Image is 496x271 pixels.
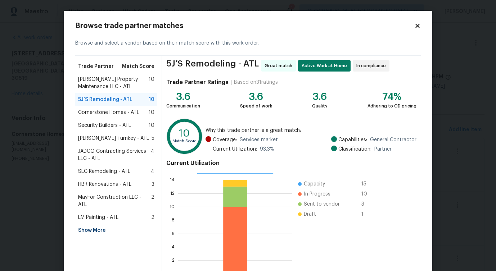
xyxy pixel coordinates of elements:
[78,148,151,162] span: JADCO Contracting Services LLC - ATL
[304,201,340,208] span: Sent to vendor
[75,31,421,56] div: Browse and select a vendor based on their match score with this work order.
[240,102,272,110] div: Speed of work
[361,211,373,218] span: 1
[78,63,114,70] span: Trade Partner
[206,127,416,134] span: Why this trade partner is a great match:
[240,93,272,100] div: 3.6
[78,96,132,103] span: 5J’S Remodeling - ATL
[170,205,175,209] text: 10
[166,160,416,167] h4: Current Utilization
[75,22,414,29] h2: Browse trade partner matches
[374,146,392,153] span: Partner
[234,79,278,86] div: Based on 31 ratings
[151,194,154,208] span: 2
[312,102,328,110] div: Quality
[370,136,416,143] span: General Contractor
[368,93,416,100] div: 74%
[149,96,154,103] span: 10
[78,214,118,221] span: LM Painting - ATL
[304,190,330,198] span: In Progress
[166,102,200,110] div: Communication
[78,122,131,129] span: Security Builders - ATL
[166,60,259,72] span: 5J’S Remodeling - ATL
[361,180,373,188] span: 15
[179,128,190,138] text: 10
[78,181,131,188] span: HBR Renovations - ATL
[151,148,154,162] span: 4
[78,109,139,116] span: Cornerstone Homes - ATL
[149,76,154,90] span: 10
[172,218,175,222] text: 8
[304,211,316,218] span: Draft
[152,181,154,188] span: 3
[152,135,154,142] span: 5
[260,146,274,153] span: 93.3 %
[78,168,130,175] span: SEC Remodeling - ATL
[149,109,154,116] span: 10
[213,136,237,143] span: Coverage:
[166,93,200,100] div: 3.6
[172,258,175,262] text: 2
[151,168,154,175] span: 4
[172,139,197,143] text: Match Score
[356,62,389,69] span: In compliance
[338,146,371,153] span: Classification:
[229,79,234,86] div: |
[172,245,175,249] text: 4
[122,63,154,70] span: Match Score
[302,62,350,69] span: Active Work at Home
[265,62,295,69] span: Great match
[78,135,149,142] span: [PERSON_NAME] Turnkey - ATL
[240,136,278,143] span: Services market
[149,122,154,129] span: 10
[368,102,416,110] div: Adhering to OD pricing
[361,190,373,198] span: 10
[338,136,367,143] span: Capabilities:
[170,178,175,182] text: 14
[78,194,151,208] span: MayFor Construction LLC - ATL
[361,201,373,208] span: 3
[75,224,157,237] div: Show More
[78,76,149,90] span: [PERSON_NAME] Property Maintenance LLC - ATL
[312,93,328,100] div: 3.6
[166,79,229,86] h4: Trade Partner Ratings
[151,214,154,221] span: 2
[213,146,257,153] span: Current Utilization:
[172,231,175,236] text: 6
[304,180,325,188] span: Capacity
[170,191,175,196] text: 12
